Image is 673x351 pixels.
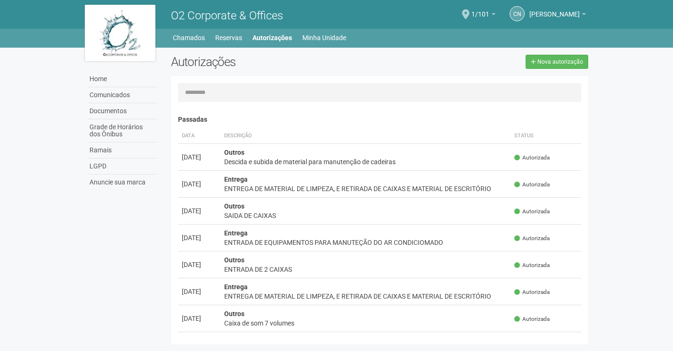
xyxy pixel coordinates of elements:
strong: Outros [224,310,244,318]
div: Descida e subida de material para manutenção de cadeiras [224,157,507,167]
div: [DATE] [182,260,217,269]
span: Autorizada [514,315,550,323]
a: Comunicados [87,87,157,103]
strong: Entrega [224,175,248,183]
h2: Autorizações [171,55,373,69]
div: Caixa de som 7 volumes [224,318,507,328]
a: [PERSON_NAME] [529,12,586,19]
div: [DATE] [182,287,217,296]
h4: Passadas [178,116,582,123]
th: Descrição [220,128,511,144]
a: Autorizações [252,31,292,44]
a: Home [87,71,157,87]
span: Nova autorização [537,58,583,65]
a: Nova autorização [526,55,588,69]
div: ENTRADA DE 2 CAIXAS [224,265,507,274]
div: SAIDA DE CAIXAS [224,211,507,220]
a: CN [510,6,525,21]
div: [DATE] [182,314,217,323]
img: logo.jpg [85,5,155,61]
strong: Outros [224,202,244,210]
a: 1/101 [471,12,495,19]
a: Anuncie sua marca [87,175,157,190]
div: [DATE] [182,206,217,216]
div: ENTREGA DE MATERIAL DE LIMPEZA, E RETIRADA DE CAIXAS E MATERIAL DE ESCRITÓRIO [224,184,507,193]
strong: Entrega [224,283,248,291]
span: Autorizada [514,208,550,216]
a: Ramais [87,142,157,159]
a: Grade de Horários dos Ônibus [87,119,157,142]
div: [DATE] [182,179,217,189]
span: Autorizada [514,288,550,296]
a: Reservas [215,31,242,44]
span: O2 Corporate & Offices [171,9,283,22]
span: Autorizada [514,261,550,269]
div: [DATE] [182,233,217,242]
th: Data [178,128,220,144]
th: Status [511,128,581,144]
span: Autorizada [514,181,550,189]
a: Documentos [87,103,157,119]
span: CELIA NASCIMENTO [529,1,580,18]
div: ENTRADA DE EQUIPAMENTOS PARA MANUTEÇÃO DO AR CONDICIOMADO [224,238,507,247]
span: Autorizada [514,234,550,242]
span: 1/101 [471,1,489,18]
strong: Outros [224,337,244,344]
a: LGPD [87,159,157,175]
a: Minha Unidade [302,31,346,44]
a: Chamados [173,31,205,44]
strong: Outros [224,149,244,156]
strong: Outros [224,256,244,264]
div: [DATE] [182,152,217,162]
span: Autorizada [514,154,550,162]
strong: Entrega [224,229,248,237]
div: ENTREGA DE MATERIAL DE LIMPEZA, E RETIRADA DE CAIXAS E MATERIAL DE ESCRITÓRIO [224,292,507,301]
